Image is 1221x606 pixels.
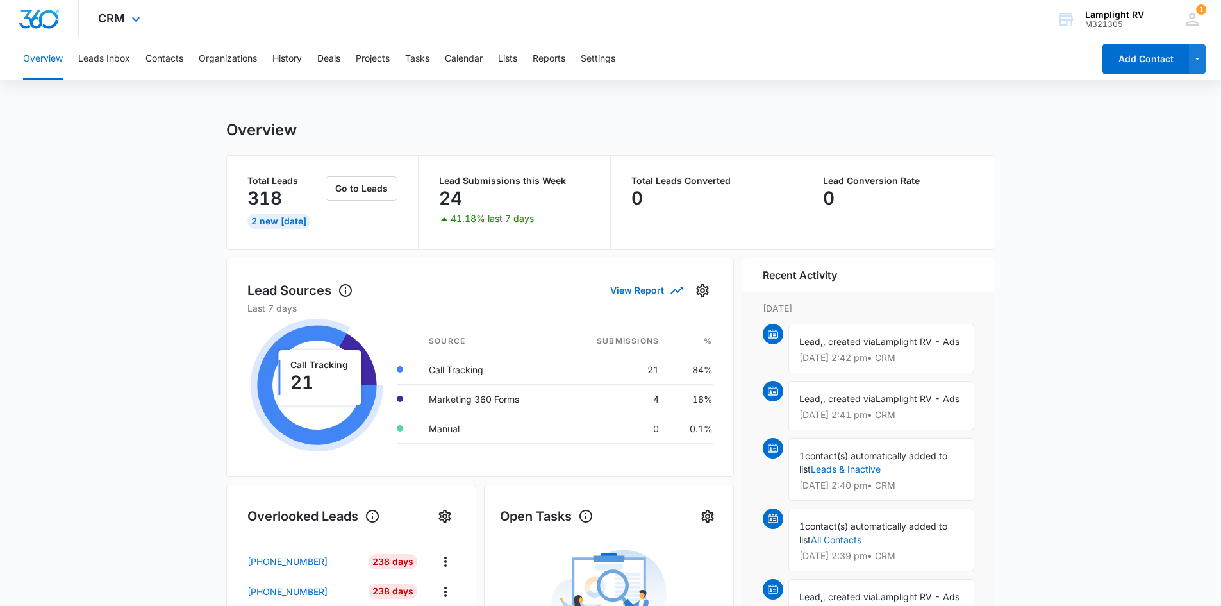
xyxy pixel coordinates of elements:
[876,336,959,347] span: Lamplight RV - Ads
[799,393,823,404] span: Lead,
[247,176,324,185] p: Total Leads
[692,280,713,301] button: Settings
[419,414,562,443] td: Manual
[369,554,417,569] div: 238 Days
[439,176,590,185] p: Lead Submissions this Week
[356,38,390,80] button: Projects
[811,534,861,545] a: All Contacts
[451,214,534,223] p: 41.18% last 7 days
[272,38,302,80] button: History
[247,585,328,598] p: [PHONE_NUMBER]
[799,450,805,461] span: 1
[1102,44,1189,74] button: Add Contact
[562,414,669,443] td: 0
[823,393,876,404] span: , created via
[823,336,876,347] span: , created via
[1196,4,1206,15] div: notifications count
[247,301,713,315] p: Last 7 days
[435,582,455,602] button: Actions
[823,176,974,185] p: Lead Conversion Rate
[799,481,963,490] p: [DATE] 2:40 pm • CRM
[533,38,565,80] button: Reports
[581,38,615,80] button: Settings
[419,355,562,384] td: Call Tracking
[799,336,823,347] span: Lead,
[811,464,881,475] a: Leads & Inactive
[500,507,594,526] h1: Open Tasks
[823,591,876,602] span: , created via
[799,591,823,602] span: Lead,
[247,555,360,568] a: [PHONE_NUMBER]
[669,414,712,443] td: 0.1%
[247,281,353,300] h1: Lead Sources
[78,38,130,80] button: Leads Inbox
[435,506,455,526] button: Settings
[419,328,562,355] th: Source
[145,38,183,80] button: Contacts
[763,301,974,315] p: [DATE]
[226,121,297,140] h1: Overview
[562,328,669,355] th: Submissions
[631,176,782,185] p: Total Leads Converted
[247,555,328,568] p: [PHONE_NUMBER]
[631,188,643,208] p: 0
[669,328,712,355] th: %
[763,267,837,283] h6: Recent Activity
[669,355,712,384] td: 84%
[669,384,712,414] td: 16%
[799,551,963,560] p: [DATE] 2:39 pm • CRM
[799,521,947,545] span: contact(s) automatically added to list
[876,393,959,404] span: Lamplight RV - Ads
[799,450,947,475] span: contact(s) automatically added to list
[445,38,483,80] button: Calendar
[326,176,397,201] button: Go to Leads
[610,279,682,301] button: View Report
[1196,4,1206,15] span: 1
[369,584,417,599] div: 238 Days
[439,188,462,208] p: 24
[823,188,835,208] p: 0
[98,12,125,25] span: CRM
[498,38,517,80] button: Lists
[1085,10,1144,20] div: account name
[876,591,959,602] span: Lamplight RV - Ads
[247,507,380,526] h1: Overlooked Leads
[419,384,562,414] td: Marketing 360 Forms
[1085,20,1144,29] div: account id
[562,355,669,384] td: 21
[799,353,963,362] p: [DATE] 2:42 pm • CRM
[23,38,63,80] button: Overview
[247,188,282,208] p: 318
[799,410,963,419] p: [DATE] 2:41 pm • CRM
[799,521,805,532] span: 1
[326,183,397,194] a: Go to Leads
[199,38,257,80] button: Organizations
[317,38,340,80] button: Deals
[405,38,429,80] button: Tasks
[247,214,310,229] div: 2 New [DATE]
[562,384,669,414] td: 4
[435,551,455,571] button: Actions
[697,506,718,526] button: Settings
[247,585,360,598] a: [PHONE_NUMBER]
